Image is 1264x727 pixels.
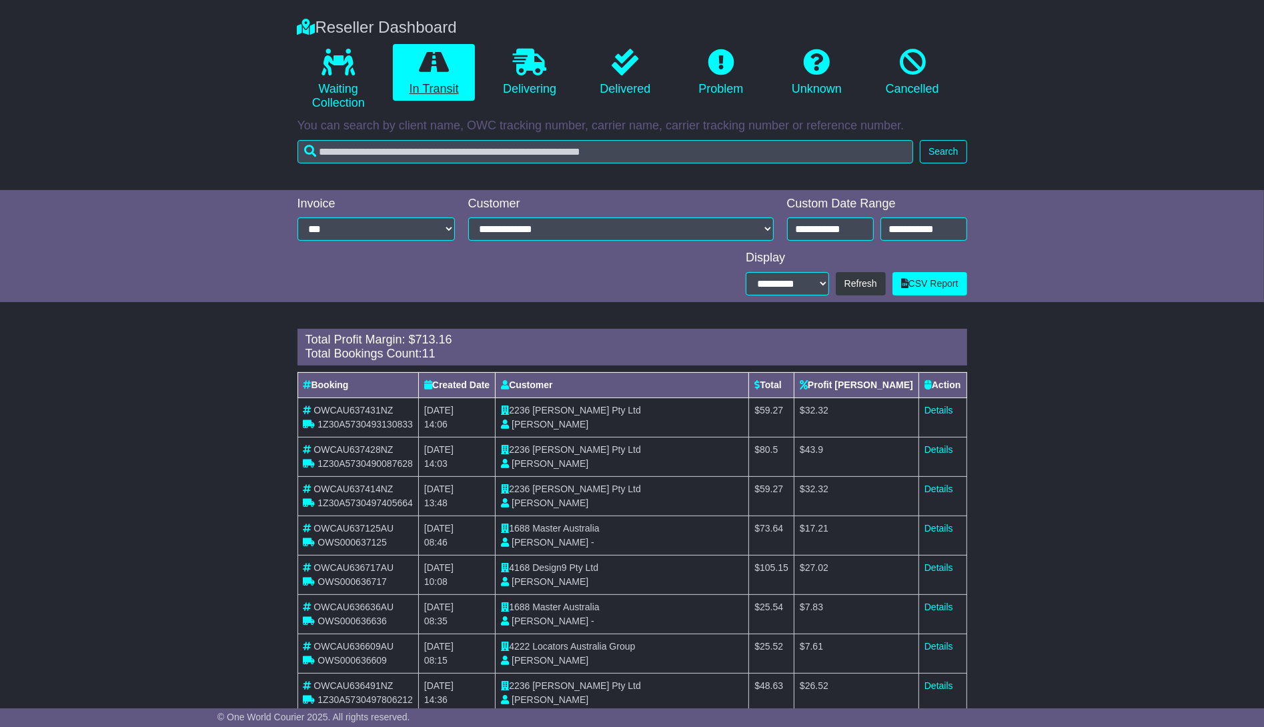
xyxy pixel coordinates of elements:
td: $ [749,398,794,437]
span: OWCAU636491NZ [313,680,393,691]
td: $ [749,555,794,594]
span: [PERSON_NAME] - [512,537,594,548]
span: 08:35 [424,616,448,626]
span: 73.64 [760,523,783,534]
th: Total [749,372,794,398]
a: CSV Report [892,272,967,295]
span: OWCAU636717AU [313,562,394,573]
span: 43.9 [805,444,823,455]
div: Customer [468,197,774,211]
span: © One World Courier 2025. All rights reserved. [217,712,410,722]
span: 08:46 [424,537,448,548]
td: $ [794,634,919,673]
span: OWS000636609 [318,655,387,666]
td: $ [749,594,794,634]
span: [DATE] [424,641,454,652]
span: 1688 [509,523,530,534]
span: 713.16 [416,333,452,346]
th: Profit [PERSON_NAME] [794,372,919,398]
span: OWCAU637428NZ [313,444,393,455]
div: Reseller Dashboard [291,18,974,37]
span: [DATE] [424,602,454,612]
span: 32.32 [805,405,828,416]
button: Search [920,140,967,163]
span: 1Z30A5730490087628 [318,458,412,469]
div: Display [746,251,967,265]
div: Total Bookings Count: [305,347,959,361]
td: $ [749,437,794,476]
span: 1688 [509,602,530,612]
span: Design9 Pty Ltd [532,562,598,573]
a: Details [924,444,953,455]
span: 2236 [509,444,530,455]
span: 1Z30A5730493130833 [318,419,412,430]
th: Customer [496,372,749,398]
span: [PERSON_NAME] Pty Ltd [532,444,641,455]
span: 25.52 [760,641,783,652]
span: [PERSON_NAME] [512,576,588,587]
p: You can search by client name, OWC tracking number, carrier name, carrier tracking number or refe... [297,119,967,133]
th: Booking [297,372,418,398]
td: $ [794,476,919,516]
td: $ [794,398,919,437]
a: Details [924,405,953,416]
span: [DATE] [424,484,454,494]
span: [PERSON_NAME] Pty Ltd [532,405,641,416]
span: [PERSON_NAME] [512,419,588,430]
span: 59.27 [760,405,783,416]
a: Waiting Collection [297,44,380,115]
span: 10:08 [424,576,448,587]
a: Details [924,484,953,494]
span: OWCAU637414NZ [313,484,393,494]
span: [DATE] [424,405,454,416]
td: $ [749,673,794,712]
button: Refresh [836,272,886,295]
span: [PERSON_NAME] Pty Ltd [532,680,641,691]
a: Details [924,602,953,612]
span: [PERSON_NAME] Pty Ltd [532,484,641,494]
td: $ [749,634,794,673]
td: $ [794,594,919,634]
td: $ [794,437,919,476]
a: Details [924,562,953,573]
span: [PERSON_NAME] [512,655,588,666]
span: 105.15 [760,562,788,573]
span: 14:36 [424,694,448,705]
td: $ [794,555,919,594]
span: 80.5 [760,444,778,455]
a: Delivered [584,44,666,101]
span: 59.27 [760,484,783,494]
span: 25.54 [760,602,783,612]
span: 2236 [509,680,530,691]
td: $ [749,516,794,555]
a: Details [924,641,953,652]
span: [DATE] [424,562,454,573]
span: 48.63 [760,680,783,691]
a: Details [924,680,953,691]
a: Delivering [488,44,570,101]
span: 4168 [509,562,530,573]
span: Master Australia [532,523,599,534]
td: $ [749,476,794,516]
th: Created Date [418,372,495,398]
a: Details [924,523,953,534]
span: OWCAU637431NZ [313,405,393,416]
span: 27.02 [805,562,828,573]
span: 17.21 [805,523,828,534]
span: [DATE] [424,680,454,691]
span: [DATE] [424,444,454,455]
span: 11 [422,347,436,360]
span: OWS000636636 [318,616,387,626]
span: 1Z30A5730497806212 [318,694,412,705]
span: 2236 [509,484,530,494]
span: 2236 [509,405,530,416]
div: Total Profit Margin: $ [305,333,959,347]
div: Custom Date Range [787,197,967,211]
span: OWS000637125 [318,537,387,548]
span: 7.83 [805,602,823,612]
span: [DATE] [424,523,454,534]
span: [PERSON_NAME] [512,498,588,508]
span: OWCAU636636AU [313,602,394,612]
span: 26.52 [805,680,828,691]
span: [PERSON_NAME] [512,458,588,469]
